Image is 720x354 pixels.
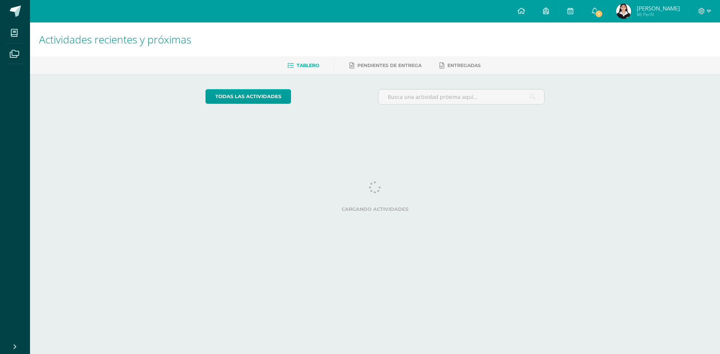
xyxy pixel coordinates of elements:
[297,63,319,68] span: Tablero
[287,60,319,72] a: Tablero
[378,90,544,104] input: Busca una actividad próxima aquí...
[637,4,680,12] span: [PERSON_NAME]
[205,89,291,104] a: todas las Actividades
[595,10,603,18] span: 1
[637,11,680,18] span: Mi Perfil
[357,63,421,68] span: Pendientes de entrega
[349,60,421,72] a: Pendientes de entrega
[616,4,631,19] img: 5e4f7149edc7d71d01c7713297895d50.png
[39,32,191,46] span: Actividades recientes y próximas
[439,60,481,72] a: Entregadas
[447,63,481,68] span: Entregadas
[205,206,545,212] label: Cargando actividades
